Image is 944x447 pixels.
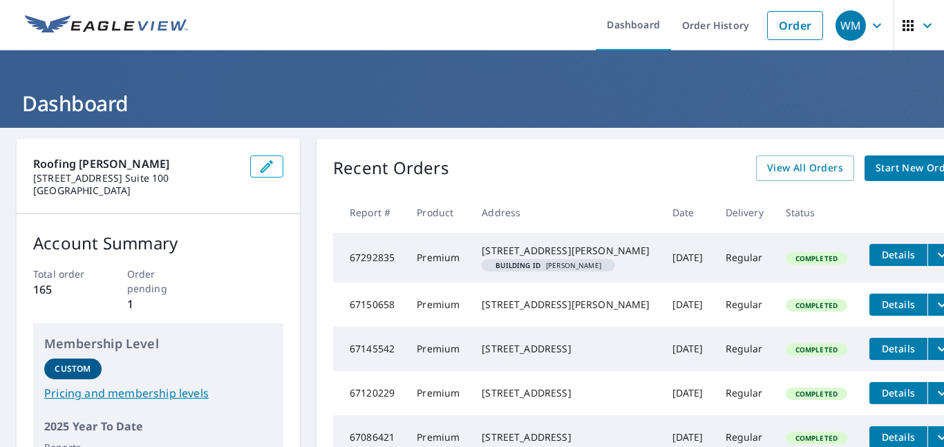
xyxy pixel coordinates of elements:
td: 67150658 [333,283,406,327]
span: View All Orders [767,160,843,177]
button: detailsBtn-67150658 [869,294,927,316]
a: Order [767,11,823,40]
img: EV Logo [25,15,188,36]
span: Details [878,298,919,311]
td: [DATE] [661,233,715,283]
th: Product [406,192,471,233]
th: Date [661,192,715,233]
p: Membership Level [44,334,272,353]
p: [STREET_ADDRESS] Suite 100 [33,172,239,184]
th: Address [471,192,661,233]
td: [DATE] [661,327,715,371]
a: Pricing and membership levels [44,385,272,401]
div: WM [836,10,866,41]
td: Regular [715,327,775,371]
th: Report # [333,192,406,233]
p: Account Summary [33,231,283,256]
th: Status [775,192,858,233]
td: Premium [406,283,471,327]
p: Total order [33,267,96,281]
p: Order pending [127,267,190,296]
div: [STREET_ADDRESS] [482,430,650,444]
p: 165 [33,281,96,298]
p: 1 [127,296,190,312]
span: Details [878,430,919,444]
p: [GEOGRAPHIC_DATA] [33,184,239,197]
p: Custom [55,363,91,375]
span: [PERSON_NAME] [487,262,610,269]
th: Delivery [715,192,775,233]
span: Details [878,386,919,399]
td: Regular [715,371,775,415]
div: [STREET_ADDRESS] [482,386,650,400]
td: Regular [715,283,775,327]
span: Completed [787,345,846,354]
td: [DATE] [661,283,715,327]
a: View All Orders [756,155,854,181]
td: 67292835 [333,233,406,283]
span: Completed [787,433,846,443]
button: detailsBtn-67292835 [869,244,927,266]
td: 67120229 [333,371,406,415]
td: Premium [406,327,471,371]
p: 2025 Year To Date [44,418,272,435]
em: Building ID [495,262,540,269]
span: Completed [787,301,846,310]
td: [DATE] [661,371,715,415]
td: Premium [406,371,471,415]
button: detailsBtn-67145542 [869,338,927,360]
span: Completed [787,389,846,399]
h1: Dashboard [17,89,927,117]
div: [STREET_ADDRESS] [482,342,650,356]
td: 67145542 [333,327,406,371]
span: Completed [787,254,846,263]
div: [STREET_ADDRESS][PERSON_NAME] [482,298,650,312]
span: Details [878,342,919,355]
td: Premium [406,233,471,283]
div: [STREET_ADDRESS][PERSON_NAME] [482,244,650,258]
td: Regular [715,233,775,283]
p: Recent Orders [333,155,449,181]
button: detailsBtn-67120229 [869,382,927,404]
p: Roofing [PERSON_NAME] [33,155,239,172]
span: Details [878,248,919,261]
